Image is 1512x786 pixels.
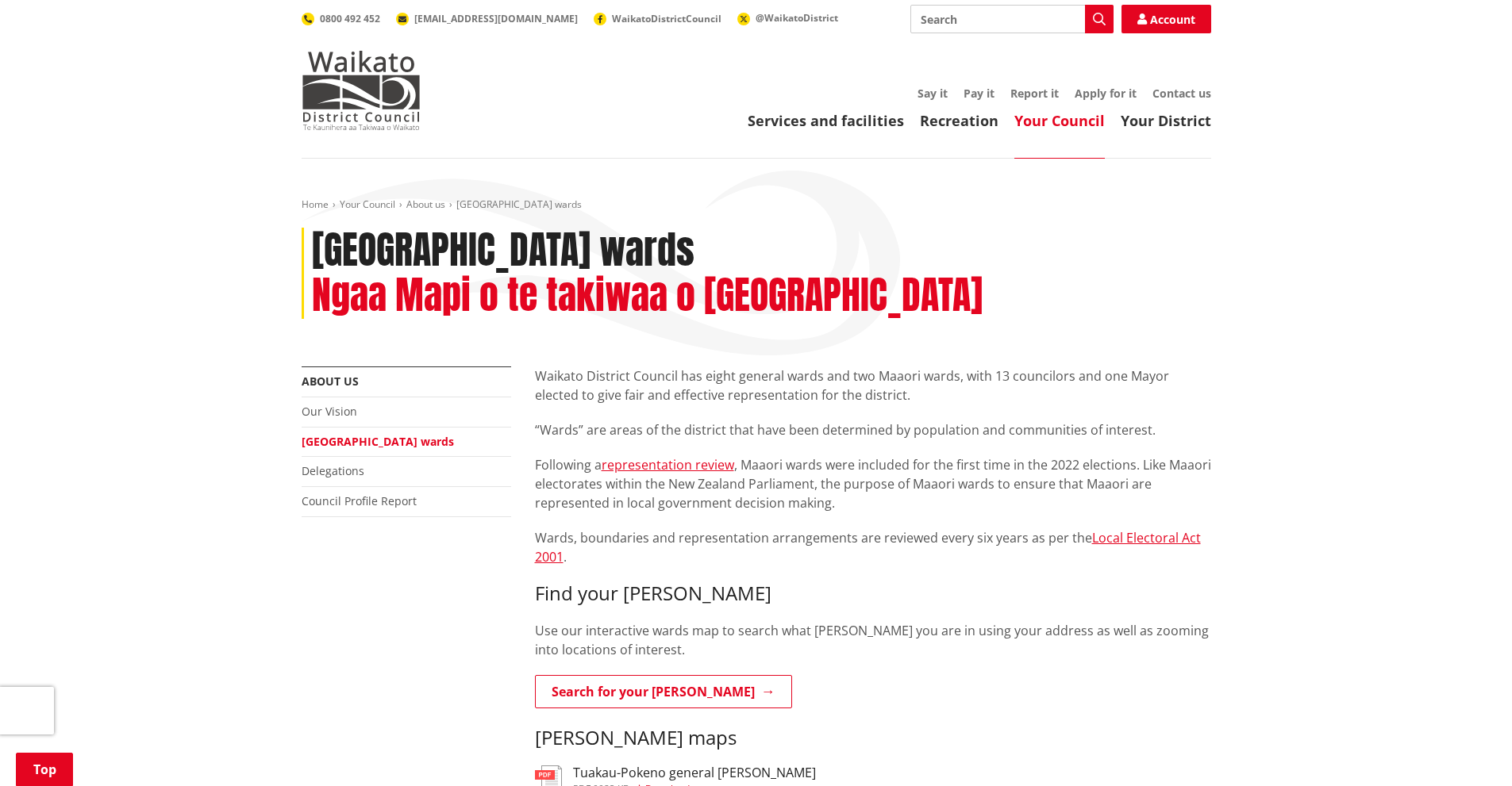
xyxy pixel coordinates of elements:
p: Use our interactive wards map to search what [PERSON_NAME] you are in using your address as well ... [535,621,1211,659]
span: [EMAIL_ADDRESS][DOMAIN_NAME] [414,12,578,25]
a: 0800 492 452 [302,12,380,25]
a: Contact us [1152,86,1211,101]
span: WaikatoDistrictCouncil [612,12,721,25]
nav: breadcrumb [302,198,1211,212]
h2: Ngaa Mapi o te takiwaa o [GEOGRAPHIC_DATA] [312,273,983,319]
a: Council Profile Report [302,493,417,508]
span: 0800 492 452 [320,12,380,25]
input: Search input [910,5,1114,33]
span: [GEOGRAPHIC_DATA] wards [456,197,582,211]
a: Your District [1121,111,1211,130]
a: Services and facilities [748,111,904,130]
a: @WaikatoDistrict [737,11,838,25]
a: Account [1121,5,1211,33]
p: “Wards” are areas of the district that have been determined by population and communities of inte... [535,420,1211,439]
p: Waikato District Council has eight general wards and two Maaori wards, with 13 councilors and one... [535,366,1211,405]
a: Our Vision [302,404,357,419]
p: Wards, boundaries and representation arrangements are reviewed every six years as per the . [535,528,1211,566]
img: Waikato District Council - Te Kaunihera aa Takiwaa o Waikato [302,51,421,130]
a: Your Council [1014,111,1105,130]
a: Search for your [PERSON_NAME] [535,675,792,708]
h1: [GEOGRAPHIC_DATA] wards [312,228,694,274]
a: Home [302,197,329,211]
span: @WaikatoDistrict [756,11,838,25]
a: About us [302,374,359,389]
a: [GEOGRAPHIC_DATA] wards [302,434,454,449]
a: Top [16,753,73,786]
a: About us [406,197,445,211]
h3: [PERSON_NAME] maps [535,727,1211,750]
a: Recreation [920,111,998,130]
p: Following a , Maaori wards were included for the first time in the 2022 elections. Like Maaori el... [535,455,1211,512]
a: Local Electoral Act 2001 [535,529,1201,566]
a: Say it [918,86,948,101]
a: representation review [602,456,734,474]
h3: Tuakau-Pokeno general [PERSON_NAME] [573,765,816,780]
a: WaikatoDistrictCouncil [594,12,721,25]
a: Report it [1010,86,1059,101]
a: Your Council [340,197,395,211]
a: Apply for it [1075,86,1137,101]
a: [EMAIL_ADDRESS][DOMAIN_NAME] [396,12,578,25]
h3: Find your [PERSON_NAME] [535,582,1211,605]
a: Pay it [964,86,995,101]
a: Delegations [302,463,364,478]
